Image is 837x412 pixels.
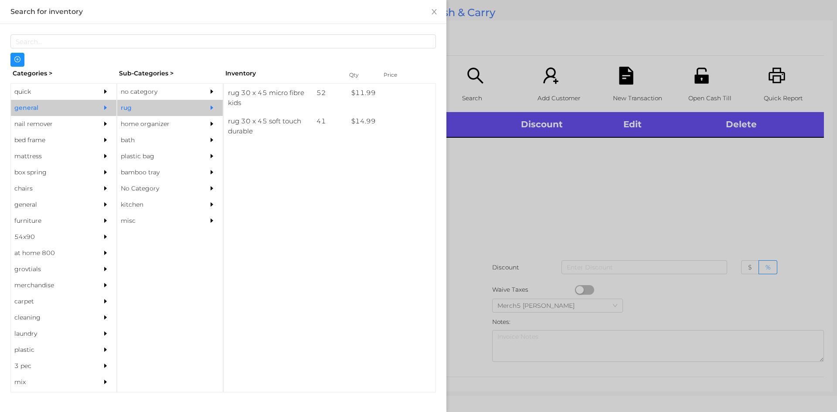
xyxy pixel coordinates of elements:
i: icon: caret-right [102,218,109,224]
i: icon: caret-right [209,105,215,111]
div: at home 800 [11,245,90,261]
i: icon: caret-right [209,121,215,127]
div: Sub-Categories > [117,67,223,80]
div: appliances [11,390,90,406]
div: box spring [11,164,90,180]
i: icon: caret-right [102,185,109,191]
div: nail remover [11,116,90,132]
div: $ 14.99 [347,112,436,131]
div: chairs [11,180,90,197]
div: Price [381,69,416,81]
div: rug [117,100,197,116]
div: general [11,197,90,213]
div: Categories > [10,67,117,80]
div: rug 30 x 45 micro fibre kids [224,84,312,112]
div: 41 [312,112,347,131]
div: bed frame [11,132,90,148]
i: icon: close [431,8,438,15]
i: icon: caret-right [102,89,109,95]
div: grovtials [11,261,90,277]
i: icon: caret-right [102,266,109,272]
div: Search for inventory [10,7,436,17]
div: carpet [11,293,90,310]
div: 52 [312,84,347,102]
i: icon: caret-right [102,379,109,385]
div: no category [117,84,197,100]
div: bamboo tray [117,164,197,180]
div: laundry [11,326,90,342]
i: icon: caret-right [102,314,109,320]
i: icon: caret-right [102,105,109,111]
div: Inventory [225,69,338,78]
div: quick [11,84,90,100]
div: 54x90 [11,229,90,245]
i: icon: caret-right [209,153,215,159]
i: icon: caret-right [102,234,109,240]
i: icon: caret-right [102,169,109,175]
div: mattress [11,148,90,164]
div: bath [117,132,197,148]
i: icon: caret-right [102,363,109,369]
i: icon: caret-right [209,137,215,143]
div: plastic bag [117,148,197,164]
i: icon: caret-right [102,153,109,159]
i: icon: caret-right [102,347,109,353]
div: cleaning [11,310,90,326]
div: merchandise [11,277,90,293]
i: icon: caret-right [102,330,109,337]
div: No Category [117,180,197,197]
div: $ 11.99 [347,84,436,102]
i: icon: caret-right [209,201,215,208]
div: plastic [11,342,90,358]
i: icon: caret-right [102,201,109,208]
input: Search... [10,34,436,48]
i: icon: caret-right [102,137,109,143]
i: icon: caret-right [102,250,109,256]
div: rug 30 x 45 soft touch durable [224,112,312,140]
div: home organizer [117,116,197,132]
div: misc [117,213,197,229]
i: icon: caret-right [209,185,215,191]
div: mix [11,374,90,390]
i: icon: caret-right [102,121,109,127]
i: icon: caret-right [209,169,215,175]
div: general [11,100,90,116]
div: 3 pec [11,358,90,374]
i: icon: caret-right [209,89,215,95]
div: kitchen [117,197,197,213]
button: icon: plus-circle [10,53,24,67]
i: icon: caret-right [102,282,109,288]
div: Qty [347,69,373,81]
i: icon: caret-right [209,218,215,224]
div: furniture [11,213,90,229]
i: icon: caret-right [102,298,109,304]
